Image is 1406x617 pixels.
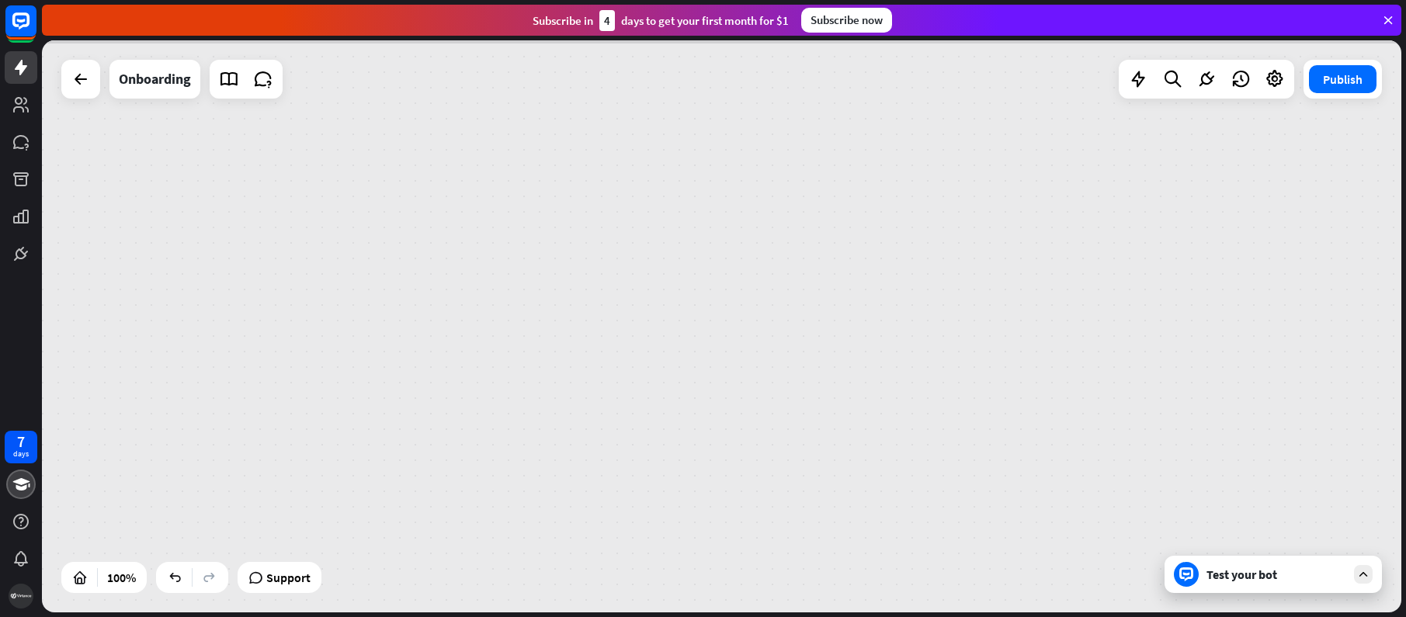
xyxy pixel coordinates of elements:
[13,449,29,459] div: days
[801,8,892,33] div: Subscribe now
[533,10,789,31] div: Subscribe in days to get your first month for $1
[599,10,615,31] div: 4
[5,431,37,463] a: 7 days
[17,435,25,449] div: 7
